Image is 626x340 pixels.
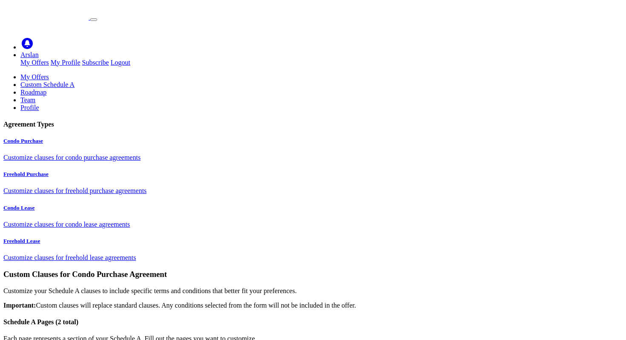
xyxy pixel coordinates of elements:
[20,51,39,58] a: Arslan
[3,287,623,295] p: Customize your Schedule A clauses to include specific terms and conditions that better fit your p...
[20,81,75,88] a: Custom Schedule A
[3,205,623,211] h5: Condo Lease
[3,270,623,279] h3: Custom Clauses for Condo Purchase Agreement
[3,138,623,161] a: Condo Purchase Customize clauses for condo purchase agreements
[20,59,623,66] div: Arslan
[3,187,623,195] p: Customize clauses for freehold purchase agreements
[3,221,623,228] p: Customize clauses for condo lease agreements
[20,104,39,111] a: Profile
[20,89,46,96] a: Roadmap
[3,302,623,309] div: Custom clauses will replace standard clauses. Any conditions selected from the form will not be i...
[111,59,130,66] a: Logout
[20,59,49,66] a: My Offers
[3,205,623,228] a: Condo Lease Customize clauses for condo lease agreements
[3,171,623,195] a: Freehold Purchase Customize clauses for freehold purchase agreements
[20,73,49,81] a: My Offers
[3,171,623,178] h5: Freehold Purchase
[3,318,623,326] h4: Schedule A Pages (2 total)
[3,238,623,245] h5: Freehold Lease
[90,18,97,21] button: Toggle navigation
[292,29,345,36] a: 29 Trial Days Left
[3,121,623,128] h4: Agreement Types
[3,154,623,161] p: Customize clauses for condo purchase agreements
[82,59,109,66] a: Subscribe
[3,138,623,144] h5: Condo Purchase
[3,254,623,262] p: Customize clauses for freehold lease agreements
[51,59,80,66] a: My Profile
[3,302,36,309] strong: Important:
[3,238,623,262] a: Freehold Lease Customize clauses for freehold lease agreements
[20,96,35,104] a: Team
